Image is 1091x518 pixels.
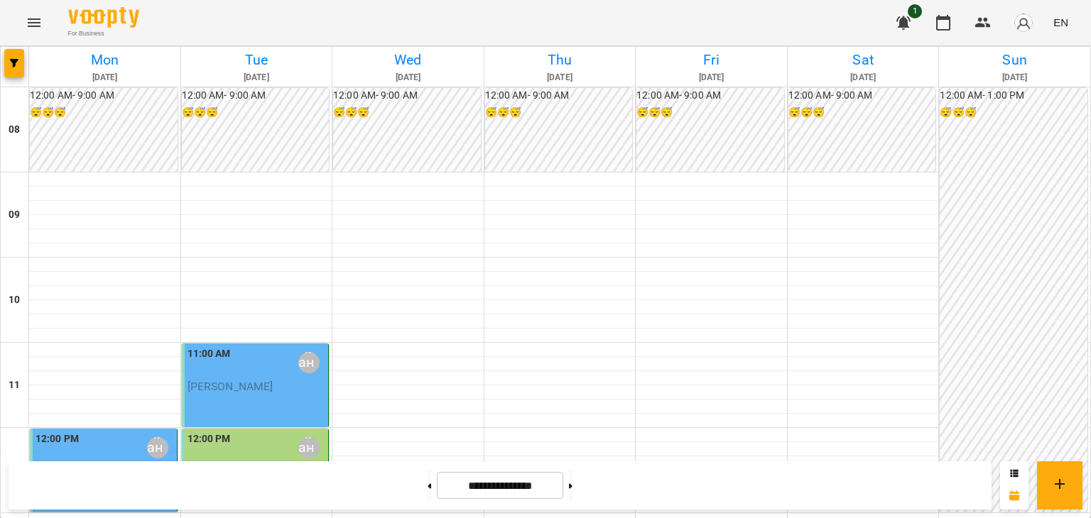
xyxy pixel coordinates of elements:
h6: 😴😴😴 [940,105,1087,121]
h6: Fri [638,49,785,71]
h6: 12:00 AM - 9:00 AM [788,88,936,104]
h6: [DATE] [790,71,937,84]
h6: 12:00 AM - 9:00 AM [30,88,178,104]
h6: Thu [487,49,634,71]
h6: [DATE] [31,71,178,84]
h6: 12:00 AM - 9:00 AM [485,88,633,104]
h6: 08 [9,122,20,138]
h6: Tue [183,49,330,71]
h6: Sat [790,49,937,71]
label: 11:00 AM [188,346,231,362]
h6: [DATE] [941,71,1088,84]
h6: 12:00 AM - 9:00 AM [636,88,784,104]
label: 12:00 PM [188,431,231,447]
button: EN [1048,9,1074,35]
h6: [DATE] [183,71,330,84]
h6: 12:00 AM - 9:00 AM [333,88,481,104]
h6: 😴😴😴 [788,105,936,121]
div: Ліана [298,352,320,373]
img: avatar_s.png [1014,13,1033,33]
span: [PERSON_NAME] [188,380,273,393]
div: Ліана [298,437,320,458]
h6: Sun [941,49,1088,71]
h6: [DATE] [638,71,785,84]
button: Menu [17,6,51,40]
h6: 😴😴😴 [182,105,330,121]
h6: 11 [9,378,20,393]
img: Voopty Logo [68,7,139,28]
h6: 😴😴😴 [30,105,178,121]
span: For Business [68,29,139,38]
h6: Mon [31,49,178,71]
h6: Wed [335,49,482,71]
label: 12:00 PM [36,431,79,447]
h6: 09 [9,207,20,223]
h6: 12:00 AM - 9:00 AM [182,88,330,104]
h6: [DATE] [335,71,482,84]
h6: [DATE] [487,71,634,84]
h6: 12:00 AM - 1:00 PM [940,88,1087,104]
div: Ліана [147,437,168,458]
span: EN [1053,15,1068,30]
h6: 😴😴😴 [485,105,633,121]
h6: 😴😴😴 [636,105,784,121]
h6: 10 [9,292,20,308]
h6: 😴😴😴 [333,105,481,121]
span: 1 [908,4,922,18]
